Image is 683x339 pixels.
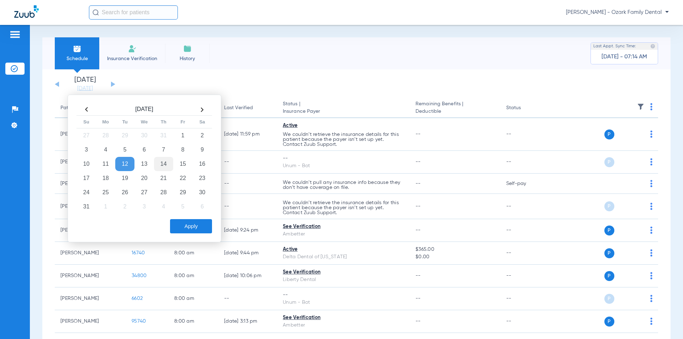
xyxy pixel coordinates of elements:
[55,310,126,333] td: [PERSON_NAME]
[410,98,500,118] th: Remaining Benefits |
[650,295,652,302] img: group-dot-blue.svg
[55,265,126,287] td: [PERSON_NAME]
[73,44,81,53] img: Schedule
[604,129,614,139] span: P
[593,43,636,50] span: Last Appt. Sync Time:
[224,104,271,112] div: Last Verified
[501,242,549,265] td: --
[218,194,277,219] td: --
[283,291,404,299] div: --
[224,104,253,112] div: Last Verified
[132,319,146,324] span: 95740
[218,242,277,265] td: [DATE] 9:44 PM
[650,131,652,138] img: group-dot-blue.svg
[283,322,404,329] div: Ambetter
[183,44,192,53] img: History
[415,273,421,278] span: --
[283,223,404,231] div: See Verification
[283,276,404,284] div: Liberty Dental
[415,253,494,261] span: $0.00
[415,108,494,115] span: Deductible
[415,132,421,137] span: --
[64,76,106,92] li: [DATE]
[650,249,652,256] img: group-dot-blue.svg
[283,155,404,162] div: --
[415,181,421,186] span: --
[55,287,126,310] td: [PERSON_NAME]
[650,103,652,110] img: group-dot-blue.svg
[501,194,549,219] td: --
[218,174,277,194] td: --
[169,242,218,265] td: 8:00 AM
[415,228,421,233] span: --
[277,98,410,118] th: Status |
[650,203,652,210] img: group-dot-blue.svg
[169,287,218,310] td: 8:00 AM
[89,5,178,20] input: Search for patients
[218,287,277,310] td: --
[132,250,145,255] span: 16740
[60,104,120,112] div: Patient Name
[415,319,421,324] span: --
[650,318,652,325] img: group-dot-blue.svg
[604,201,614,211] span: P
[604,248,614,258] span: P
[170,219,212,233] button: Apply
[283,108,404,115] span: Insurance Payer
[170,55,204,62] span: History
[9,30,21,39] img: hamburger-icon
[132,273,147,278] span: 34800
[218,265,277,287] td: [DATE] 10:06 PM
[604,294,614,304] span: P
[55,242,126,265] td: [PERSON_NAME]
[283,269,404,276] div: See Verification
[604,157,614,167] span: P
[501,265,549,287] td: --
[283,162,404,170] div: Unum - Bot
[218,151,277,174] td: --
[501,118,549,151] td: --
[650,180,652,187] img: group-dot-blue.svg
[501,151,549,174] td: --
[650,272,652,279] img: group-dot-blue.svg
[602,53,647,60] span: [DATE] - 07:14 AM
[283,132,404,147] p: We couldn’t retrieve the insurance details for this patient because the payer isn’t set up yet. C...
[650,158,652,165] img: group-dot-blue.svg
[283,180,404,190] p: We couldn’t pull any insurance info because they don’t have coverage on file.
[566,9,669,16] span: [PERSON_NAME] - Ozark Family Dental
[415,296,421,301] span: --
[218,219,277,242] td: [DATE] 9:24 PM
[637,103,644,110] img: filter.svg
[650,227,652,234] img: group-dot-blue.svg
[501,287,549,310] td: --
[415,246,494,253] span: $365.00
[283,231,404,238] div: Ambetter
[14,5,39,18] img: Zuub Logo
[415,204,421,209] span: --
[283,122,404,129] div: Active
[604,271,614,281] span: P
[604,226,614,235] span: P
[283,314,404,322] div: See Verification
[218,118,277,151] td: [DATE] 11:59 PM
[169,310,218,333] td: 8:00 AM
[501,98,549,118] th: Status
[92,9,99,16] img: Search Icon
[128,44,137,53] img: Manual Insurance Verification
[501,219,549,242] td: --
[650,44,655,49] img: last sync help info
[604,317,614,327] span: P
[283,299,404,306] div: Unum - Bot
[60,55,94,62] span: Schedule
[415,159,421,164] span: --
[132,296,143,301] span: 6602
[283,253,404,261] div: Delta Dental of [US_STATE]
[283,246,404,253] div: Active
[283,200,404,215] p: We couldn’t retrieve the insurance details for this patient because the payer isn’t set up yet. C...
[105,55,160,62] span: Insurance Verification
[64,85,106,92] a: [DATE]
[96,104,192,116] th: [DATE]
[169,265,218,287] td: 8:00 AM
[501,310,549,333] td: --
[60,104,92,112] div: Patient Name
